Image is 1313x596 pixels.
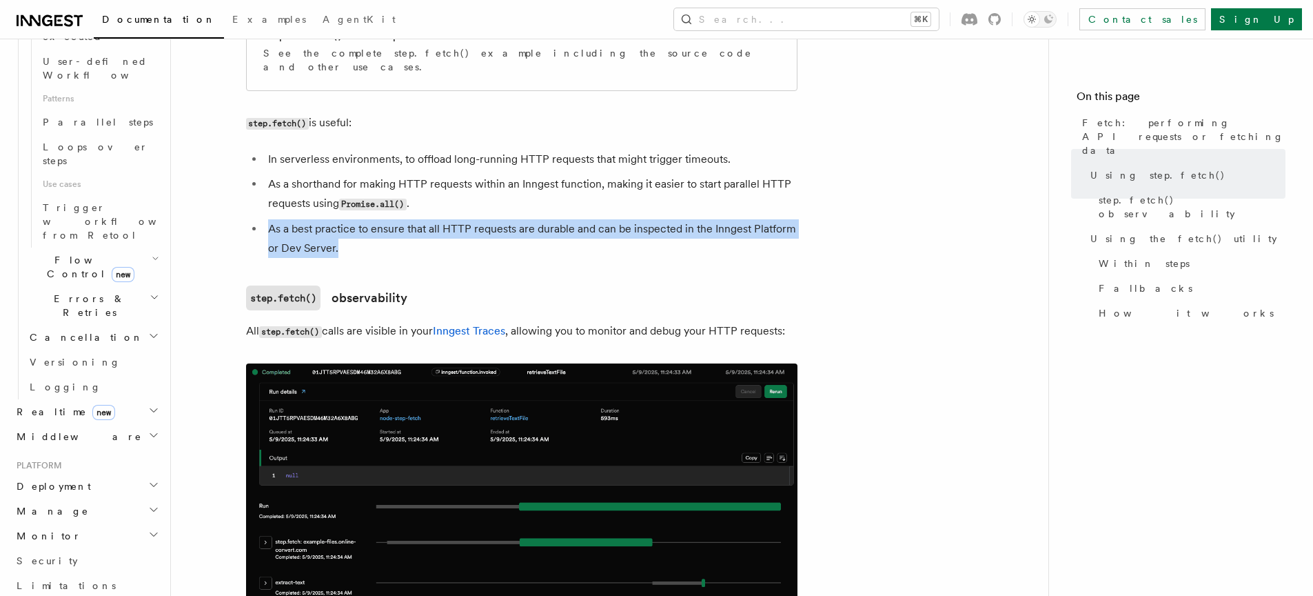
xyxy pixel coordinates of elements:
span: Cancellation [24,330,143,344]
span: Flow Control [24,253,152,281]
span: Manage [11,504,89,518]
span: User-defined Workflows [43,56,167,81]
a: Using step.fetch() [1085,163,1285,188]
li: As a best practice to ensure that all HTTP requests are durable and can be inspected in the Innge... [264,219,797,258]
a: Fallbacks [1093,276,1285,301]
span: Using step.fetch() [1090,168,1225,182]
p: All calls are visible in your , allowing you to monitor and debug your HTTP requests: [246,321,797,341]
a: Parallel steps [37,110,162,135]
span: Patterns [37,88,162,110]
button: Flow Controlnew [24,248,162,286]
button: Deployment [11,474,162,499]
a: Inngest Traces [433,324,505,337]
span: Realtime [11,405,115,419]
kbd: ⌘K [911,12,930,26]
button: Middleware [11,424,162,449]
span: How it works [1099,306,1274,320]
li: As a shorthand for making HTTP requests within an Inngest function, making it easier to start par... [264,175,797,214]
button: Realtimenew [11,399,162,424]
span: Fetch: performing API requests or fetching data [1082,116,1285,157]
span: Errors & Retries [24,292,150,319]
a: step.fetch()observability [246,286,407,310]
button: Monitor [11,524,162,548]
a: Trigger workflows from Retool [37,195,162,248]
a: Logging [24,375,162,399]
span: Security [17,555,78,566]
h4: On this page [1077,88,1285,110]
code: Promise.all() [339,199,407,210]
button: Cancellation [24,325,162,350]
a: How it works [1093,301,1285,326]
span: Using the fetch() utility [1090,232,1277,246]
span: Versioning [30,357,121,368]
a: Loops over steps [37,135,162,173]
a: User-defined Workflows [37,49,162,88]
button: Toggle dark mode [1024,11,1057,28]
span: Use cases [37,173,162,195]
a: Sign Up [1211,8,1302,30]
a: Fetch: performing API requests or fetching data [1077,110,1285,163]
span: Parallel steps [43,117,153,128]
span: step.fetch() observability [1099,193,1285,221]
span: Loops over steps [43,141,148,166]
a: Documentation [94,4,224,39]
span: Within steps [1099,257,1190,270]
a: step.fetch() observability [1093,188,1285,226]
span: new [92,405,115,420]
a: Using the fetch() utility [1085,226,1285,251]
a: AgentKit [314,4,404,37]
span: Monitor [11,529,81,543]
li: In serverless environments, to offload long-running HTTP requests that might trigger timeouts. [264,150,797,169]
p: is useful: [246,113,797,133]
button: Search...⌘K [674,8,939,30]
span: Fallbacks [1099,281,1192,295]
a: Contact sales [1079,8,1205,30]
span: Documentation [102,14,216,25]
a: Within steps [1093,251,1285,276]
button: Errors & Retries [24,286,162,325]
a: Examples [224,4,314,37]
span: Limitations [17,580,116,591]
code: step.fetch() [259,326,322,338]
code: step.fetch() [246,286,320,310]
span: Trigger workflows from Retool [43,202,194,241]
button: Manage [11,499,162,524]
span: new [112,267,134,282]
p: See the complete step.fetch() example including the source code and other use cases. [263,46,780,74]
span: Logging [30,381,101,393]
a: Versioning [24,350,162,375]
a: Security [11,548,162,573]
span: Examples [232,14,306,25]
code: step.fetch() [246,118,309,130]
span: Deployment [11,479,91,493]
span: AgentKit [323,14,396,25]
span: Middleware [11,430,142,444]
span: Platform [11,460,62,471]
a: step.fetch() exampleSee the complete step.fetch() example including the source code and other use... [246,12,797,91]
